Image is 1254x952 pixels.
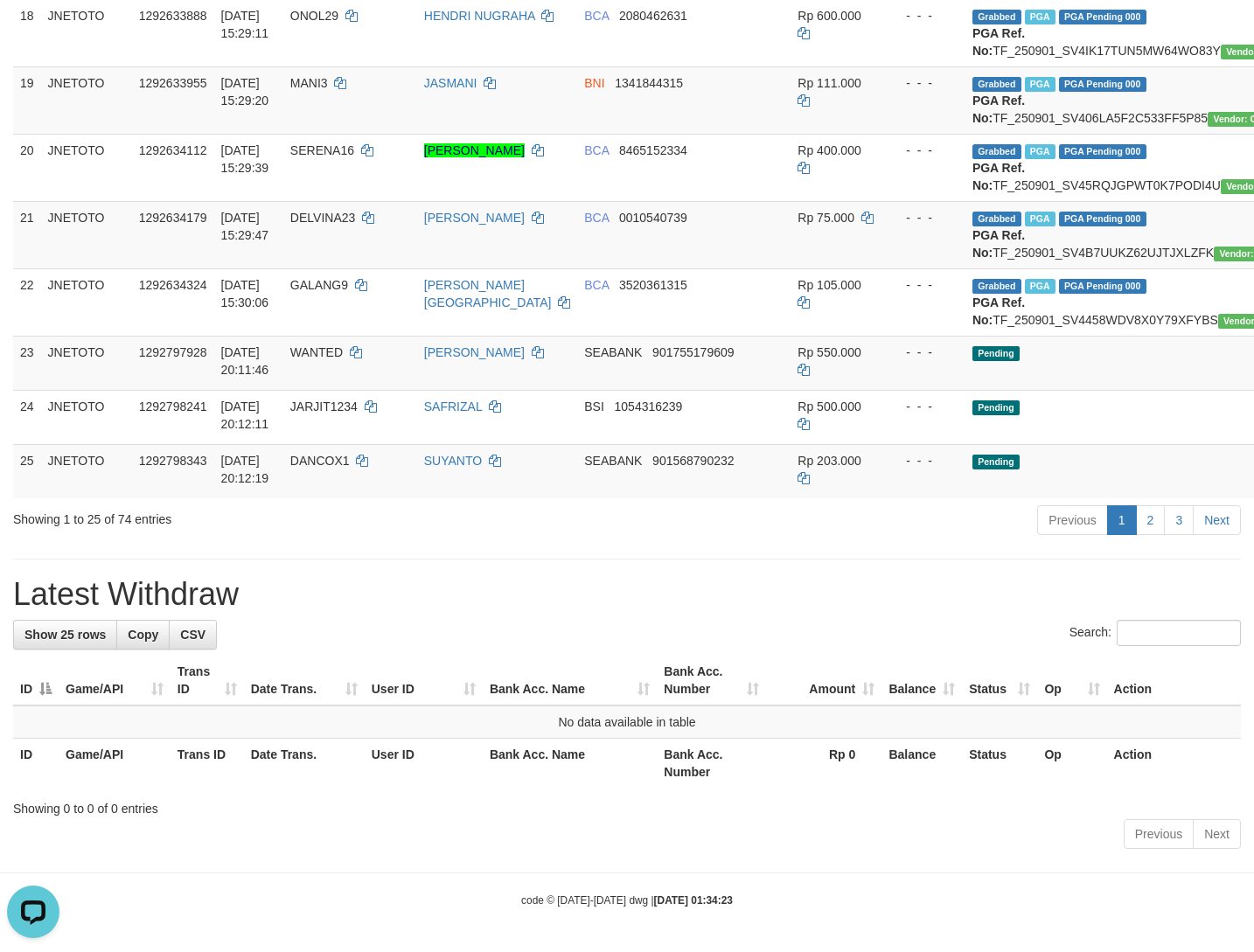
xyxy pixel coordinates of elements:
[139,400,207,413] span: 1292798241
[290,143,354,157] span: SERENA16
[892,74,958,92] div: - - -
[13,66,41,134] td: 19
[59,656,171,705] th: Game/API: activate to sort column ascending
[615,76,683,90] span: Copy 1341844315 to clipboard
[424,143,525,157] a: [PERSON_NAME]
[1069,620,1241,646] label: Search:
[1136,505,1166,535] a: 2
[798,76,860,90] span: Rp 111.000
[798,9,860,23] span: Rp 600.000
[139,211,207,225] span: 1292634179
[13,656,59,705] th: ID: activate to sort column descending
[584,211,609,225] span: BCA
[798,278,860,292] span: Rp 105.000
[41,134,132,201] td: JNETOTO
[1025,77,1055,92] span: Marked by auowahyu
[972,26,1025,58] b: PGA Ref. No:
[424,454,482,468] a: SUYANTO
[1059,77,1146,92] span: PGA Pending
[13,134,41,201] td: 20
[1025,10,1055,24] span: Marked by auonisif
[798,454,860,468] span: Rp 203.000
[972,400,1020,415] span: Pending
[972,346,1020,361] span: Pending
[24,628,106,642] span: Show 25 rows
[584,345,642,359] span: SEABANK
[892,276,958,294] div: - - -
[1059,212,1146,226] span: PGA Pending
[1037,656,1106,705] th: Op: activate to sort column ascending
[171,739,244,789] th: Trans ID
[619,9,687,23] span: Copy 2080462631 to clipboard
[1193,819,1241,849] a: Next
[1164,505,1194,535] a: 3
[139,9,207,23] span: 1292633888
[1037,505,1107,535] a: Previous
[221,454,269,485] span: [DATE] 20:12:19
[139,76,207,90] span: 1292633955
[584,143,609,157] span: BCA
[972,77,1021,92] span: Grabbed
[139,345,207,359] span: 1292797928
[41,444,132,498] td: JNETOTO
[892,398,958,415] div: - - -
[424,345,525,359] a: [PERSON_NAME]
[892,452,958,469] div: - - -
[7,7,59,59] button: Open LiveChat chat widget
[972,295,1025,327] b: PGA Ref. No:
[221,76,269,108] span: [DATE] 15:29:20
[290,345,343,359] span: WANTED
[424,9,535,23] a: HENDRI NUGRAHA
[1193,505,1241,535] a: Next
[13,201,41,268] td: 21
[892,142,958,159] div: - - -
[13,620,117,650] a: Show 25 rows
[1124,819,1194,849] a: Previous
[290,454,350,468] span: DANCOX1
[892,344,958,361] div: - - -
[652,454,734,468] span: Copy 901568790232 to clipboard
[13,739,59,789] th: ID
[13,793,1241,817] div: Showing 0 to 0 of 0 entries
[962,656,1037,705] th: Status: activate to sort column ascending
[244,656,365,705] th: Date Trans.: activate to sort column ascending
[798,143,860,157] span: Rp 400.000
[652,345,734,359] span: Copy 901755179609 to clipboard
[798,400,860,413] span: Rp 500.000
[13,390,41,444] td: 24
[41,268,132,336] td: JNETOTO
[1025,212,1055,226] span: Marked by auonisif
[962,739,1037,789] th: Status
[615,400,683,413] span: Copy 1054316239 to clipboard
[116,620,170,650] a: Copy
[972,161,1025,192] b: PGA Ref. No:
[290,76,328,90] span: MANI3
[221,9,269,40] span: [DATE] 15:29:11
[619,143,687,157] span: Copy 8465152334 to clipboard
[892,209,958,226] div: - - -
[521,894,733,907] small: code © [DATE]-[DATE] dwg |
[139,278,207,292] span: 1292634324
[169,620,217,650] a: CSV
[972,10,1021,24] span: Grabbed
[972,212,1021,226] span: Grabbed
[1117,620,1241,646] input: Search:
[290,278,348,292] span: GALANG9
[584,76,604,90] span: BNI
[139,143,207,157] span: 1292634112
[892,7,958,24] div: - - -
[766,739,881,789] th: Rp 0
[13,444,41,498] td: 25
[221,211,269,242] span: [DATE] 15:29:47
[171,656,244,705] th: Trans ID: activate to sort column ascending
[59,739,171,789] th: Game/API
[13,268,41,336] td: 22
[41,66,132,134] td: JNETOTO
[41,336,132,390] td: JNETOTO
[1025,279,1055,294] span: Marked by auonisif
[1107,656,1241,705] th: Action
[290,400,358,413] span: JARJIT1234
[424,278,552,309] a: [PERSON_NAME][GEOGRAPHIC_DATA]
[881,656,962,705] th: Balance: activate to sort column ascending
[244,739,365,789] th: Date Trans.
